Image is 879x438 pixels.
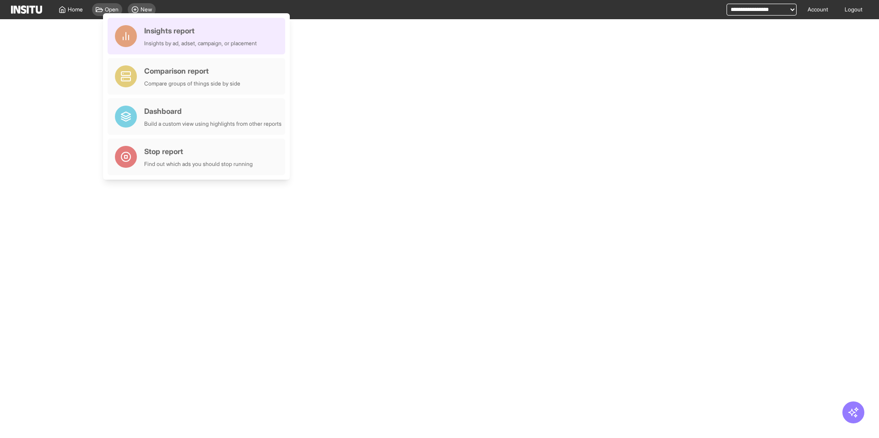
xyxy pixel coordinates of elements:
[144,120,282,128] div: Build a custom view using highlights from other reports
[144,40,257,47] div: Insights by ad, adset, campaign, or placement
[141,6,152,13] span: New
[68,6,83,13] span: Home
[144,80,240,87] div: Compare groups of things side by side
[105,6,119,13] span: Open
[144,146,253,157] div: Stop report
[11,5,42,14] img: Logo
[144,106,282,117] div: Dashboard
[144,25,257,36] div: Insights report
[144,160,253,168] div: Find out which ads you should stop running
[144,65,240,76] div: Comparison report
